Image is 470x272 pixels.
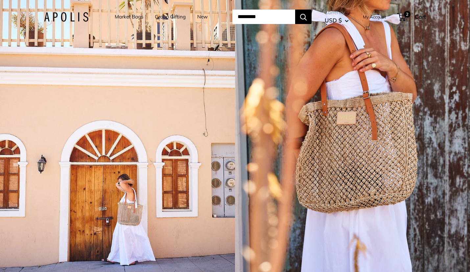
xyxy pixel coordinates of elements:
span: Cart [415,13,426,20]
span: 2 [404,11,411,17]
a: My Account [363,13,386,21]
button: USD $ [325,15,349,26]
a: Group Gifting [155,12,186,21]
span: USD $ [325,17,342,24]
input: Search... [232,10,295,24]
span: Currency [325,8,349,17]
a: Market Bags [115,12,143,21]
a: 2 Cart [398,12,426,22]
img: Apolis [44,12,88,22]
a: New [197,12,208,21]
button: Search [295,10,312,24]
